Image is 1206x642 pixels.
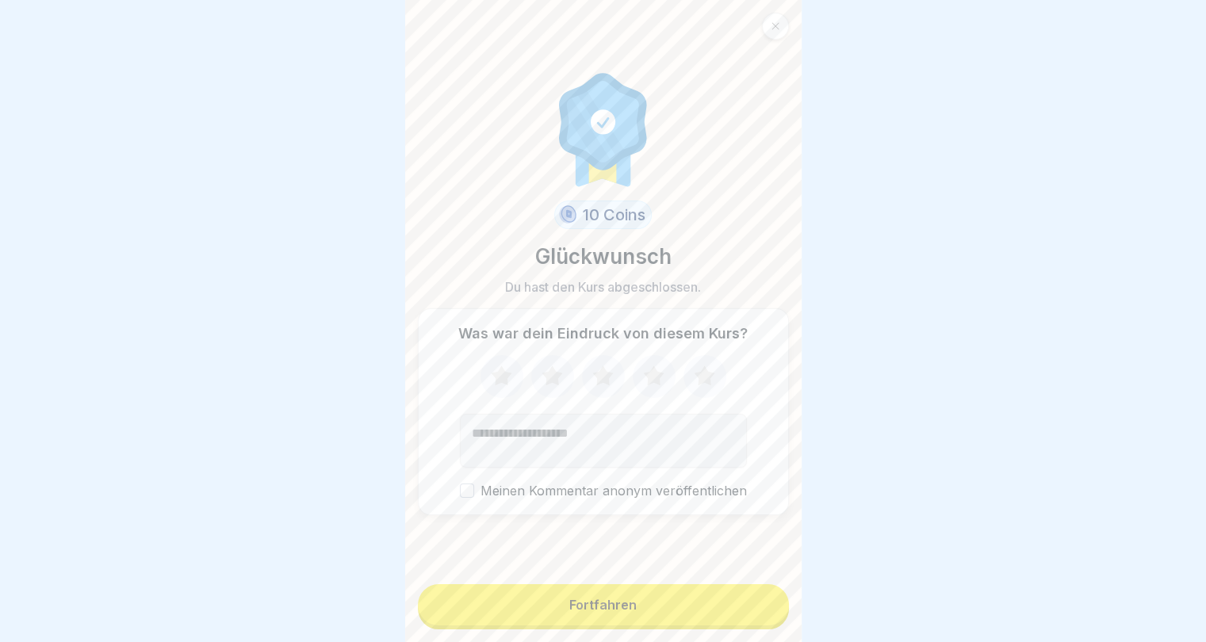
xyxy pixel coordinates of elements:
img: coin.svg [557,203,580,227]
p: Glückwunsch [535,242,672,272]
img: completion.svg [550,69,657,188]
button: Fortfahren [418,584,789,625]
div: 10 Coins [554,201,653,229]
textarea: Kommentar (optional) [460,414,747,468]
button: Meinen Kommentar anonym veröffentlichen [460,483,474,498]
div: Fortfahren [569,598,637,612]
label: Meinen Kommentar anonym veröffentlichen [460,483,747,499]
p: Was war dein Eindruck von diesem Kurs? [458,325,748,342]
p: Du hast den Kurs abgeschlossen. [505,278,701,296]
